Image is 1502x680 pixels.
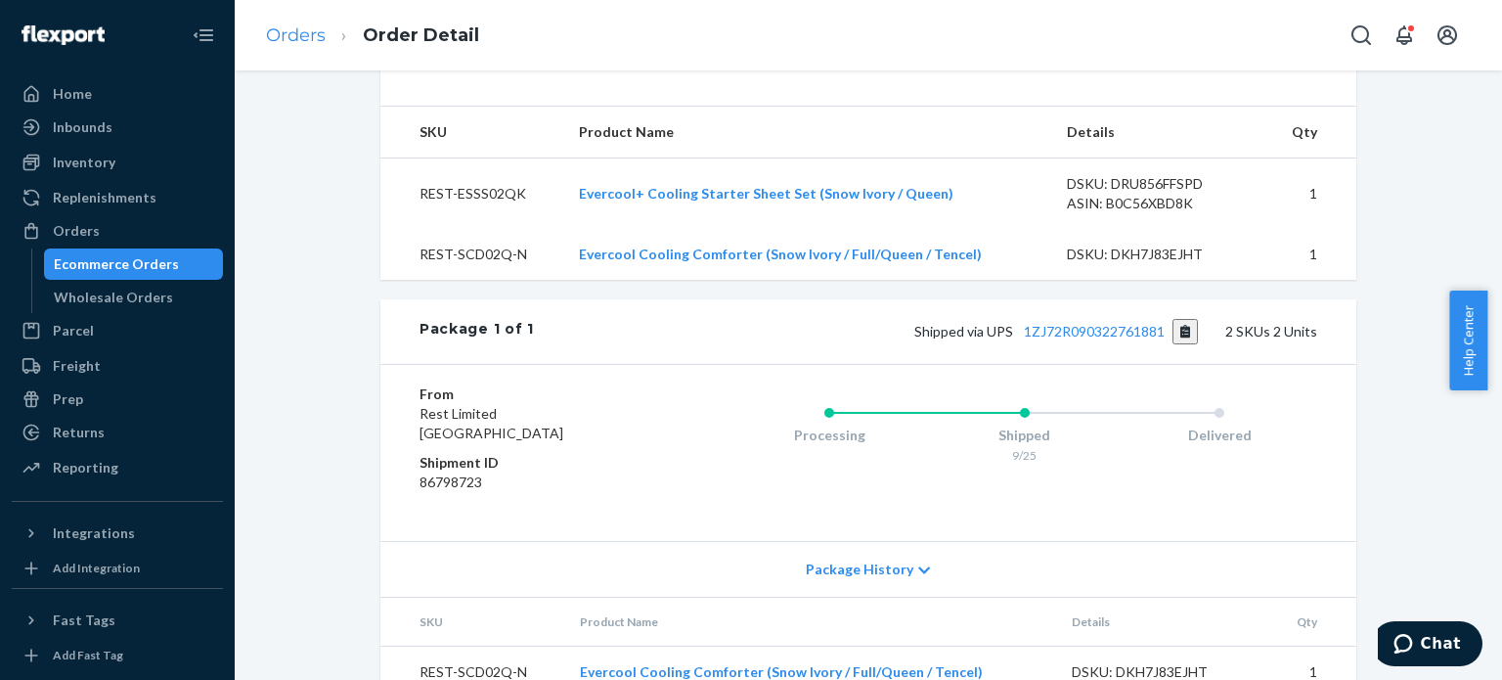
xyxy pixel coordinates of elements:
[12,182,223,213] a: Replenishments
[54,254,179,274] div: Ecommerce Orders
[1428,16,1467,55] button: Open account menu
[534,319,1317,344] div: 2 SKUs 2 Units
[250,7,495,65] ol: breadcrumbs
[12,147,223,178] a: Inventory
[1122,426,1317,445] div: Delivered
[12,315,223,346] a: Parcel
[1266,107,1356,159] th: Qty
[420,385,653,404] dt: From
[420,405,563,441] span: Rest Limited [GEOGRAPHIC_DATA]
[44,249,224,280] a: Ecommerce Orders
[420,319,534,344] div: Package 1 of 1
[1449,291,1487,390] button: Help Center
[731,426,927,445] div: Processing
[22,25,105,45] img: Flexport logo
[363,24,479,46] a: Order Detail
[1342,16,1381,55] button: Open Search Box
[564,598,1056,647] th: Product Name
[12,644,223,667] a: Add Fast Tag
[1266,159,1356,230] td: 1
[53,523,135,543] div: Integrations
[927,426,1123,445] div: Shipped
[12,215,223,247] a: Orders
[914,323,1199,340] span: Shipped via UPS
[580,663,983,680] a: Evercool Cooling Comforter (Snow Ivory / Full/Queen / Tencel)
[1378,621,1482,670] iframe: Opens a widget where you can chat to one of our agents
[53,647,123,663] div: Add Fast Tag
[579,185,953,202] a: Evercool+ Cooling Starter Sheet Set (Snow Ivory / Queen)
[380,229,563,280] td: REST-SCD02Q-N
[420,473,653,492] dd: 86798723
[563,107,1051,159] th: Product Name
[12,417,223,448] a: Returns
[1067,194,1251,213] div: ASIN: B0C56XBD8K
[12,605,223,636] button: Fast Tags
[53,423,105,442] div: Returns
[12,557,223,580] a: Add Integration
[184,16,223,55] button: Close Navigation
[53,153,115,172] div: Inventory
[53,560,140,576] div: Add Integration
[12,78,223,110] a: Home
[12,350,223,382] a: Freight
[266,24,326,46] a: Orders
[54,288,173,307] div: Wholesale Orders
[53,221,100,241] div: Orders
[1266,229,1356,280] td: 1
[380,107,563,159] th: SKU
[12,112,223,143] a: Inbounds
[1024,323,1165,340] a: 1ZJ72R090322761881
[579,246,982,262] a: Evercool Cooling Comforter (Snow Ivory / Full/Queen / Tencel)
[53,188,156,207] div: Replenishments
[380,598,564,647] th: SKU
[53,84,92,104] div: Home
[927,447,1123,464] div: 9/25
[44,282,224,313] a: Wholesale Orders
[1271,598,1356,647] th: Qty
[1051,107,1266,159] th: Details
[420,453,653,473] dt: Shipment ID
[1067,245,1251,264] div: DSKU: DKH7J83EJHT
[1056,598,1271,647] th: Details
[12,518,223,549] button: Integrations
[12,384,223,415] a: Prep
[12,452,223,483] a: Reporting
[806,560,913,579] span: Package History
[53,458,118,477] div: Reporting
[1172,319,1199,344] button: Copy tracking number
[53,611,115,630] div: Fast Tags
[53,389,83,409] div: Prep
[1385,16,1424,55] button: Open notifications
[380,159,563,230] td: REST-ESSS02QK
[53,356,101,376] div: Freight
[53,321,94,340] div: Parcel
[1067,174,1251,194] div: DSKU: DRU856FFSPD
[53,117,112,137] div: Inbounds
